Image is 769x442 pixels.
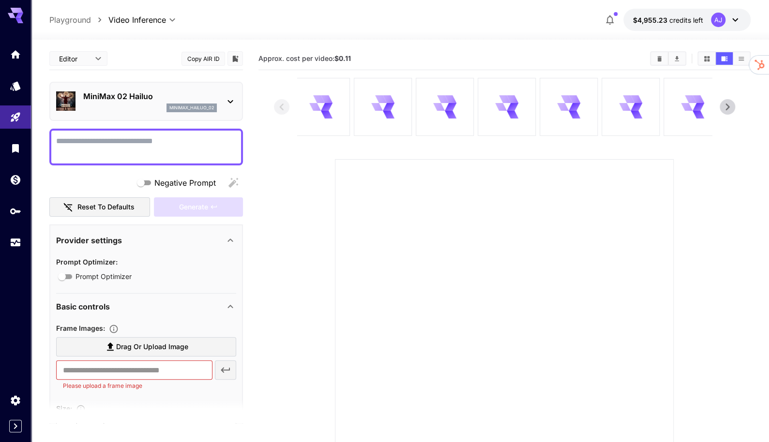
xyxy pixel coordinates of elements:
p: MiniMax 02 Hailuo [83,90,217,102]
p: minimax_hailuo_02 [169,104,214,111]
button: Reset to defaults [49,197,150,217]
b: $0.11 [334,54,351,62]
div: AJ [711,13,725,27]
div: Library [10,142,21,154]
a: Playground [49,14,91,26]
div: Wallet [10,174,21,186]
div: Basic controls [56,295,236,318]
button: Clear videos [651,52,668,65]
div: $4,955.22826 [633,15,703,25]
div: Show videos in grid viewShow videos in video viewShow videos in list view [697,51,751,66]
span: credits left [669,16,703,24]
p: Provider settings [56,235,122,246]
button: Show videos in grid view [698,52,715,65]
nav: breadcrumb [49,14,108,26]
span: Video Inference [108,14,166,26]
div: Provider settings [56,229,236,252]
span: Prompt Optimizer [75,271,132,281]
div: Home [10,48,21,60]
button: Show videos in list view [733,52,750,65]
p: Please upload a frame image [63,381,206,391]
button: Add to library [231,53,240,64]
div: Usage [10,236,21,249]
span: Editor [59,54,89,64]
div: Clear videosDownload All [650,51,686,66]
span: Drag or upload image [116,341,188,353]
p: Basic controls [56,301,110,312]
div: Settings [10,394,21,406]
button: Copy AIR ID [181,52,225,66]
span: Frame Images : [56,324,105,332]
button: Download All [668,52,685,65]
div: Models [10,80,21,92]
div: Please upload a frame image and fill the prompt [154,197,243,217]
button: $4,955.22826AJ [623,9,751,31]
div: Playground [10,111,21,123]
button: Expand sidebar [9,420,22,432]
span: Negative Prompt [154,177,216,189]
div: API Keys [10,205,21,217]
button: Upload frame images. [105,324,122,334]
label: Drag or upload image [56,337,236,357]
button: Show videos in video view [716,52,733,65]
span: $4,955.23 [633,16,669,24]
span: Prompt Optimizer : [56,258,118,266]
div: MiniMax 02 Hailuominimax_hailuo_02 [56,87,236,116]
span: Approx. cost per video: [258,54,351,62]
